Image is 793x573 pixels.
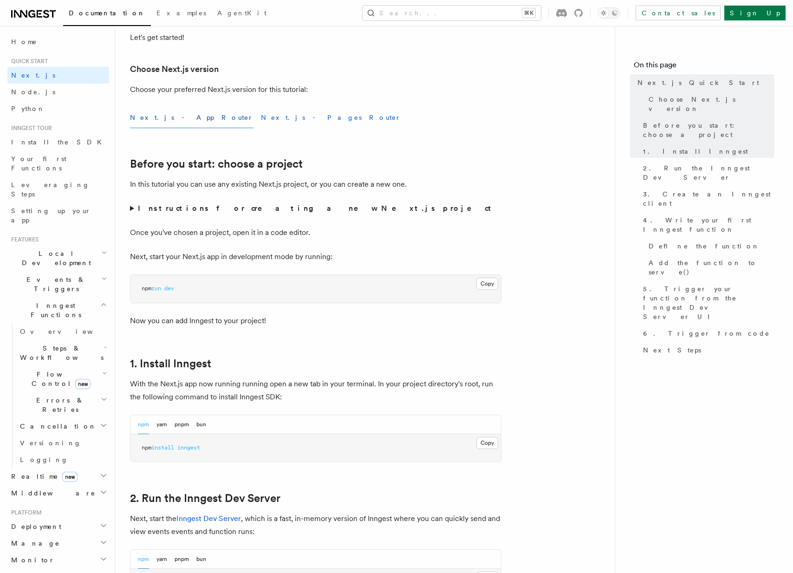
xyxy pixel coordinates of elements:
[7,323,109,468] div: Inngest Functions
[649,241,760,251] span: Define the function
[16,435,109,451] a: Versioning
[643,215,774,234] span: 4. Write your first Inngest function
[7,535,109,552] button: Manage
[7,67,109,84] a: Next.js
[16,422,97,431] span: Cancellation
[16,392,109,418] button: Errors & Retries
[643,147,748,156] span: 1. Install Inngest
[476,278,498,290] button: Copy
[175,550,189,569] button: pnpm
[7,485,109,501] button: Middleware
[7,84,109,100] a: Node.js
[645,91,774,117] a: Choose Next.js version
[16,396,101,414] span: Errors & Retries
[7,176,109,202] a: Leveraging Steps
[69,9,145,17] span: Documentation
[142,285,151,292] span: npm
[11,155,66,172] span: Your first Functions
[11,138,107,146] span: Install the SDK
[639,325,774,342] a: 6. Trigger from code
[639,342,774,358] a: Next Steps
[130,63,219,76] a: Choose Next.js version
[164,285,174,292] span: dev
[261,107,401,128] button: Next.js - Pages Router
[16,340,109,366] button: Steps & Workflows
[7,472,78,481] span: Realtime
[7,468,109,485] button: Realtimenew
[11,37,37,46] span: Home
[476,437,498,449] button: Copy
[598,7,620,19] button: Toggle dark mode
[7,518,109,535] button: Deployment
[7,100,109,117] a: Python
[7,245,109,271] button: Local Development
[217,9,266,17] span: AgentKit
[7,236,39,243] span: Features
[7,539,60,548] span: Manage
[175,415,189,434] button: pnpm
[130,250,501,263] p: Next, start your Next.js app in development mode by running:
[138,550,149,569] button: npm
[130,83,501,96] p: Choose your preferred Next.js version for this tutorial:
[130,202,501,215] summary: Instructions for creating a new Next.js project
[142,444,151,451] span: npm
[196,415,206,434] button: bun
[130,314,501,327] p: Now you can add Inngest to your project!
[7,555,55,565] span: Monitor
[62,472,78,482] span: new
[7,58,48,65] span: Quick start
[7,522,61,531] span: Deployment
[130,512,501,538] p: Next, start the , which is a fast, in-memory version of Inngest where you can quickly send and vi...
[16,418,109,435] button: Cancellation
[639,280,774,325] a: 5. Trigger your function from the Inngest Dev Server UI
[16,344,104,362] span: Steps & Workflows
[16,323,109,340] a: Overview
[196,550,206,569] button: bun
[643,345,701,355] span: Next Steps
[639,143,774,160] a: 1. Install Inngest
[11,105,45,112] span: Python
[75,379,91,389] span: new
[130,378,501,404] p: With the Next.js app now running running open a new tab in your terminal. In your project directo...
[637,78,759,87] span: Next.js Quick Start
[156,550,167,569] button: yarn
[7,33,109,50] a: Home
[7,509,42,516] span: Platform
[645,238,774,254] a: Define the function
[177,444,200,451] span: inngest
[7,301,100,319] span: Inngest Functions
[363,6,541,20] button: Search...⌘K
[7,124,52,132] span: Inngest tour
[130,357,211,370] a: 1. Install Inngest
[16,451,109,468] a: Logging
[11,88,55,96] span: Node.js
[634,74,774,91] a: Next.js Quick Start
[643,329,770,338] span: 6. Trigger from code
[20,456,68,463] span: Logging
[7,488,96,498] span: Middleware
[176,514,241,523] a: Inngest Dev Server
[11,181,90,198] span: Leveraging Steps
[151,3,212,25] a: Examples
[130,226,501,239] p: Once you've chosen a project, open it in a code editor.
[639,186,774,212] a: 3. Create an Inngest client
[639,117,774,143] a: Before you start: choose a project
[649,95,774,113] span: Choose Next.js version
[7,552,109,568] button: Monitor
[156,415,167,434] button: yarn
[649,258,774,277] span: Add the function to serve()
[130,31,501,44] p: Let's get started!
[7,134,109,150] a: Install the SDK
[7,202,109,228] a: Setting up your app
[138,204,495,213] strong: Instructions for creating a new Next.js project
[643,284,774,321] span: 5. Trigger your function from the Inngest Dev Server UI
[151,285,161,292] span: run
[639,212,774,238] a: 4. Write your first Inngest function
[16,370,102,388] span: Flow Control
[639,160,774,186] a: 2. Run the Inngest Dev Server
[156,9,206,17] span: Examples
[7,150,109,176] a: Your first Functions
[138,415,149,434] button: npm
[7,297,109,323] button: Inngest Functions
[16,366,109,392] button: Flow Controlnew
